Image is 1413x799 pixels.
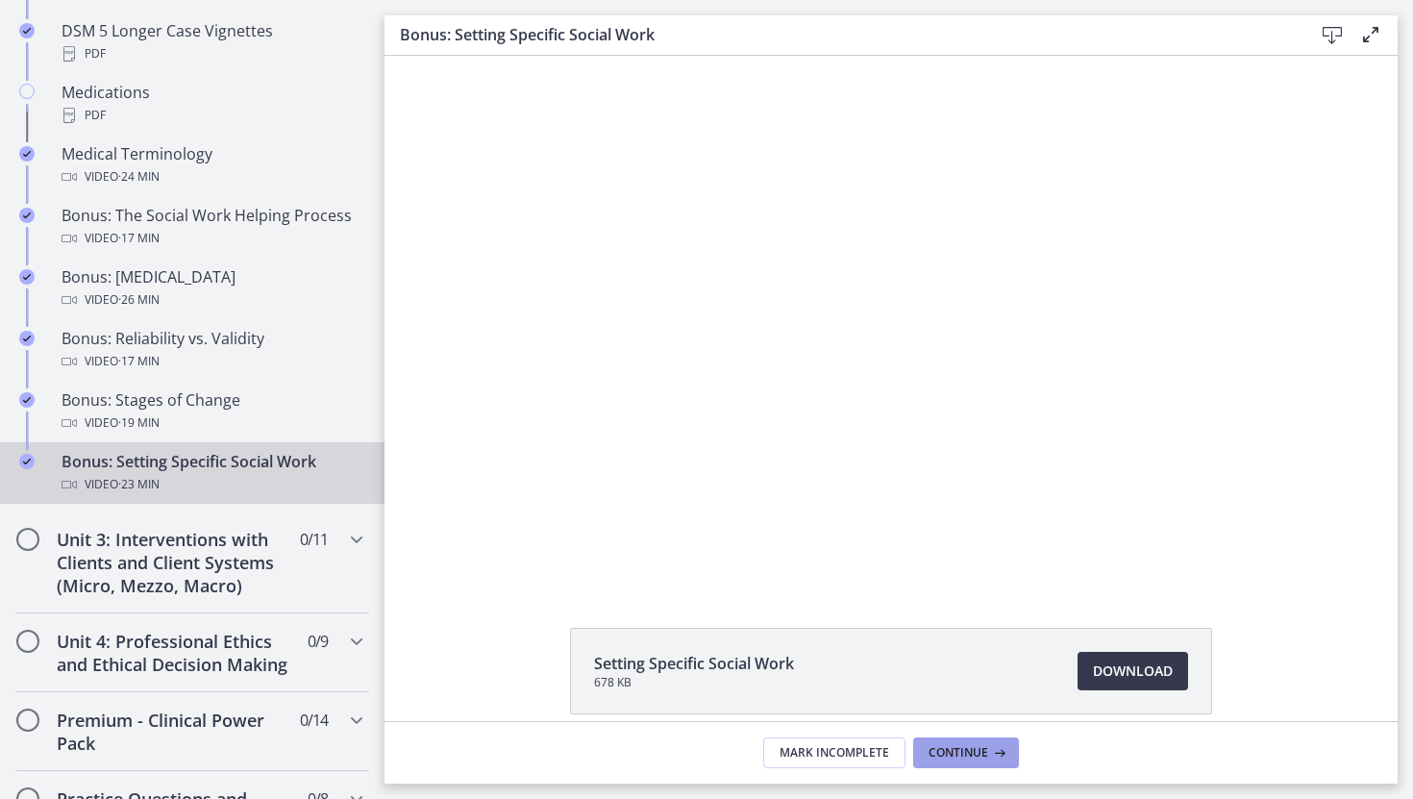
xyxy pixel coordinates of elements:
[594,675,794,690] span: 678 KB
[62,265,361,312] div: Bonus: [MEDICAL_DATA]
[300,709,328,732] span: 0 / 14
[19,392,35,408] i: Completed
[57,709,291,755] h2: Premium - Clinical Power Pack
[118,288,160,312] span: · 26 min
[118,412,160,435] span: · 19 min
[19,454,35,469] i: Completed
[19,331,35,346] i: Completed
[62,327,361,373] div: Bonus: Reliability vs. Validity
[118,165,160,188] span: · 24 min
[62,81,361,127] div: Medications
[62,412,361,435] div: Video
[62,450,361,496] div: Bonus: Setting Specific Social Work
[19,146,35,162] i: Completed
[118,350,160,373] span: · 17 min
[19,23,35,38] i: Completed
[62,388,361,435] div: Bonus: Stages of Change
[384,56,1398,584] iframe: Video Lesson
[57,630,291,676] h2: Unit 4: Professional Ethics and Ethical Decision Making
[19,208,35,223] i: Completed
[929,745,988,761] span: Continue
[62,42,361,65] div: PDF
[594,652,794,675] span: Setting Specific Social Work
[62,142,361,188] div: Medical Terminology
[763,737,905,768] button: Mark Incomplete
[19,269,35,285] i: Completed
[118,227,160,250] span: · 17 min
[1078,652,1188,690] a: Download
[780,745,889,761] span: Mark Incomplete
[1093,660,1173,683] span: Download
[300,528,328,551] span: 0 / 11
[62,288,361,312] div: Video
[118,473,160,496] span: · 23 min
[400,23,1282,46] h3: Bonus: Setting Specific Social Work
[62,104,361,127] div: PDF
[62,350,361,373] div: Video
[62,204,361,250] div: Bonus: The Social Work Helping Process
[62,473,361,496] div: Video
[57,528,291,597] h2: Unit 3: Interventions with Clients and Client Systems (Micro, Mezzo, Macro)
[62,165,361,188] div: Video
[62,19,361,65] div: DSM 5 Longer Case Vignettes
[308,630,328,653] span: 0 / 9
[62,227,361,250] div: Video
[913,737,1019,768] button: Continue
